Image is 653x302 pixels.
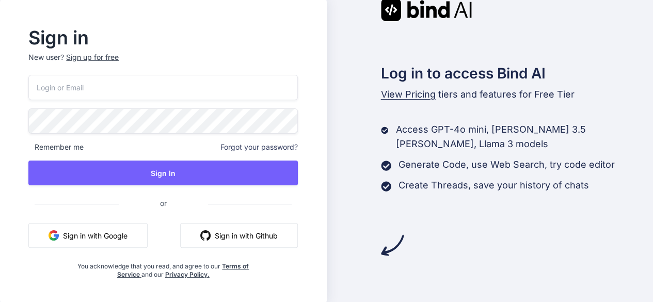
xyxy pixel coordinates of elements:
span: View Pricing [381,89,436,100]
p: Access GPT-4o mini, [PERSON_NAME] 3.5 [PERSON_NAME], Llama 3 models [395,122,653,151]
div: Sign up for free [66,52,119,62]
a: Privacy Policy. [165,271,210,278]
p: New user? [28,52,298,75]
span: or [119,190,208,216]
button: Sign In [28,161,298,185]
button: Sign in with Google [28,223,148,248]
img: google [49,230,59,241]
h2: Sign in [28,29,298,46]
input: Login or Email [28,75,298,100]
span: Forgot your password? [220,142,298,152]
p: Create Threads, save your history of chats [399,178,589,193]
img: github [200,230,211,241]
span: Remember me [28,142,84,152]
a: Terms of Service [117,262,249,278]
div: You acknowledge that you read, and agree to our and our [73,256,253,279]
button: Sign in with Github [180,223,298,248]
p: Generate Code, use Web Search, try code editor [399,157,615,172]
img: arrow [381,234,404,257]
